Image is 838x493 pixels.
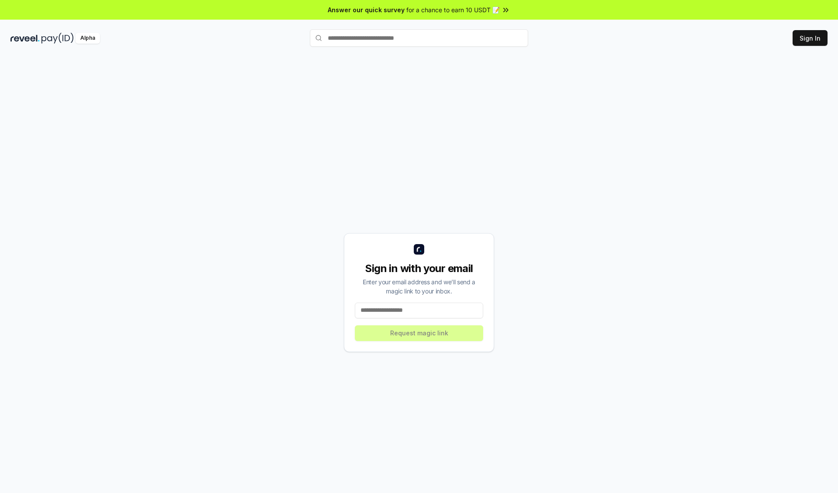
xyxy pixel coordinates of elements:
img: reveel_dark [10,33,40,44]
div: Alpha [76,33,100,44]
div: Sign in with your email [355,262,483,276]
button: Sign In [793,30,828,46]
img: pay_id [41,33,74,44]
img: logo_small [414,244,424,255]
span: for a chance to earn 10 USDT 📝 [406,5,500,14]
div: Enter your email address and we’ll send a magic link to your inbox. [355,277,483,296]
span: Answer our quick survey [328,5,405,14]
